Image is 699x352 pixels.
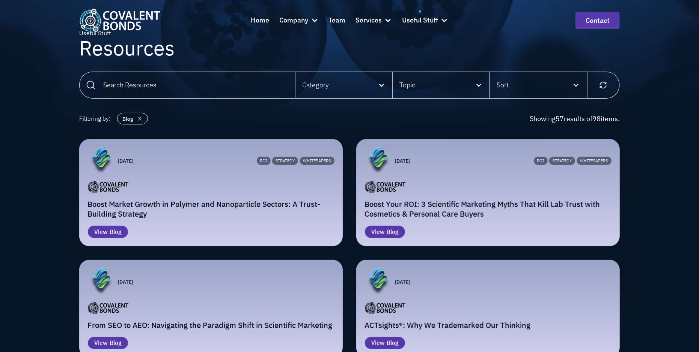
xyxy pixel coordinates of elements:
p: [DATE] [395,157,411,165]
div: Whitepapers [577,157,612,165]
div: Strategy [272,157,298,165]
div: Company [279,15,308,26]
div: View [95,228,108,237]
img: close icon [136,113,144,124]
div: Filtering by: [79,112,110,126]
div: Blog [123,115,133,123]
h1: Resources [79,38,175,58]
div: Category [295,72,392,98]
div: View [372,339,385,348]
a: [DATE]ROIStrategyWhitepapersBoost Market Growth in Polymer and Nanoparticle Sectors: A Trust-Buil... [79,139,343,247]
div: View [372,228,385,237]
div: Blog [110,228,121,237]
span: 98 [592,114,601,123]
img: Covalent Bonds White / Teal Logo [79,9,160,31]
div: Blog [110,339,121,348]
h2: Boost Your ROI: 3 Scientific Marketing Myths That Kill Lab Trust with Cosmetics & Personal Care B... [365,199,612,219]
h2: ACTsights®: Why We Trademarked Our Thinking [365,321,612,330]
a: Home [251,10,269,30]
p: [DATE] [118,278,134,286]
div: ROI [534,157,548,165]
h2: Boost Market Growth in Polymer and Nanoparticle Sectors: A Trust-Building Strategy [88,199,334,219]
div: Services [356,15,382,26]
div: Blog [387,339,398,348]
span: 57 [556,114,564,123]
div: Sort [497,80,509,90]
div: Useful Stuff [402,15,438,26]
a: home [79,9,160,31]
div: ROI [257,157,271,165]
iframe: Chat Widget [661,316,699,352]
div: Sort [490,72,587,98]
div: Useful Stuff [402,10,448,30]
div: Topic [393,72,490,98]
div: Whitepapers [300,157,334,165]
div: Home [251,15,269,26]
p: [DATE] [395,278,411,286]
div: Company [279,10,318,30]
div: Team [328,15,345,26]
a: [DATE]ROIStrategyWhitepapersBoost Your ROI: 3 Scientific Marketing Myths That Kill Lab Trust with... [356,139,620,247]
div: Blog [387,228,398,237]
input: Search Resources [79,72,295,99]
p: [DATE] [118,157,134,165]
a: Team [328,10,345,30]
h2: From SEO to AEO: Navigating the Paradigm Shift in Scientific Marketing [88,321,334,330]
div: Strategy [549,157,575,165]
div: Services [356,10,392,30]
a: contact [575,12,620,29]
div: View [95,339,108,348]
div: Showing results of items. [530,114,620,124]
div: Topic [399,80,415,90]
div: Category [302,80,329,90]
